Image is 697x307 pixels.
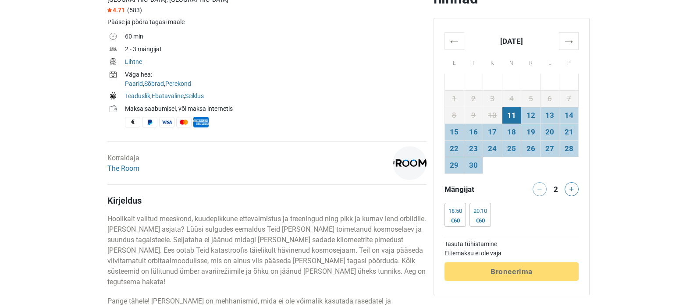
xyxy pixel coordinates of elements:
[464,90,483,107] td: 2
[559,124,579,140] td: 21
[473,217,487,224] div: €60
[448,208,462,215] div: 18:50
[127,7,142,14] span: (583)
[502,107,521,124] td: 11
[125,31,427,44] td: 60 min
[483,90,502,107] td: 3
[559,140,579,157] td: 28
[393,146,427,180] img: 1c9ac0159c94d8d0l.png
[125,69,427,91] td: , ,
[559,32,579,49] th: →
[445,32,464,49] th: ←
[125,117,140,127] span: Sularaha
[521,140,541,157] td: 26
[445,49,464,74] th: E
[464,107,483,124] td: 9
[125,104,427,113] div: Maksa saabumisel, või maksa internetis
[176,117,192,127] span: MasterCard
[448,217,462,224] div: €60
[142,117,157,127] span: PayPal
[464,32,559,49] th: [DATE]
[107,164,139,173] a: The Room
[502,140,521,157] td: 25
[483,140,502,157] td: 24
[464,124,483,140] td: 16
[464,157,483,173] td: 30
[125,70,427,79] div: Väga hea:
[464,140,483,157] td: 23
[540,140,559,157] td: 27
[551,182,561,194] div: 2
[473,208,487,215] div: 20:10
[559,90,579,107] td: 7
[441,182,512,196] div: Mängijat
[107,214,427,287] p: Hoolikalt valitud meeskond, kuudepikkune ettevalmistus ja treeningud ning pikk ja kurnav lend orb...
[125,91,427,103] td: , ,
[483,107,502,124] td: 10
[521,107,541,124] td: 12
[464,49,483,74] th: T
[125,80,143,87] a: Paarid
[521,90,541,107] td: 5
[445,157,464,173] td: 29
[107,153,139,174] div: Korraldaja
[445,90,464,107] td: 1
[185,92,204,99] a: Seiklus
[107,8,112,12] img: Star
[502,49,521,74] th: N
[540,49,559,74] th: L
[125,58,142,65] a: Lihtne
[159,117,174,127] span: Visa
[483,124,502,140] td: 17
[540,90,559,107] td: 6
[445,124,464,140] td: 15
[559,107,579,124] td: 14
[521,124,541,140] td: 19
[125,92,150,99] a: Teaduslik
[502,124,521,140] td: 18
[559,49,579,74] th: P
[193,117,209,127] span: American Express
[445,140,464,157] td: 22
[445,249,579,258] td: Ettemaksu ei ole vaja
[445,240,579,249] td: Tasuta tühistamine
[125,44,427,56] td: 2 - 3 mängijat
[107,7,125,14] span: 4.71
[521,49,541,74] th: R
[445,107,464,124] td: 8
[107,195,427,206] h4: Kirjeldus
[502,90,521,107] td: 4
[540,107,559,124] td: 13
[107,18,427,27] div: Pääse ja pööra tagasi maale
[165,80,191,87] a: Perekond
[152,92,184,99] a: Ebatavaline
[483,49,502,74] th: K
[540,124,559,140] td: 20
[144,80,164,87] a: Sõbrad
